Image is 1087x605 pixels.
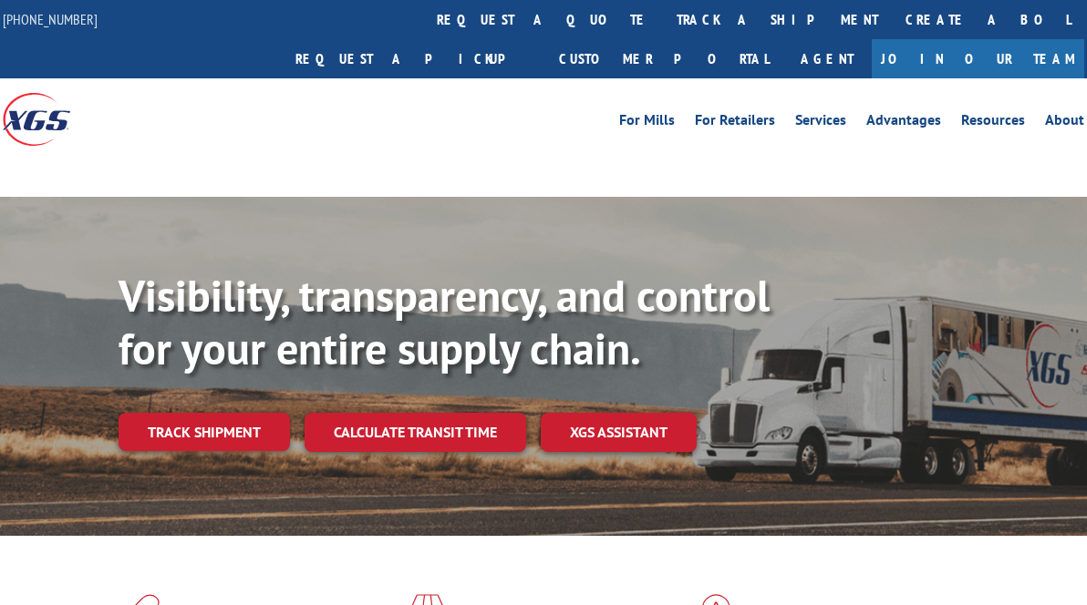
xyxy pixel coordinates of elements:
a: Calculate transit time [305,413,526,452]
a: Agent [782,39,872,78]
b: Visibility, transparency, and control for your entire supply chain. [119,267,770,376]
a: Track shipment [119,413,290,451]
a: About [1045,113,1084,133]
a: Services [795,113,846,133]
a: XGS ASSISTANT [541,413,697,452]
a: Request a pickup [282,39,545,78]
a: Resources [961,113,1025,133]
a: For Retailers [695,113,775,133]
a: [PHONE_NUMBER] [3,10,98,28]
a: Advantages [866,113,941,133]
a: Join Our Team [872,39,1084,78]
a: Customer Portal [545,39,782,78]
a: For Mills [619,113,675,133]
